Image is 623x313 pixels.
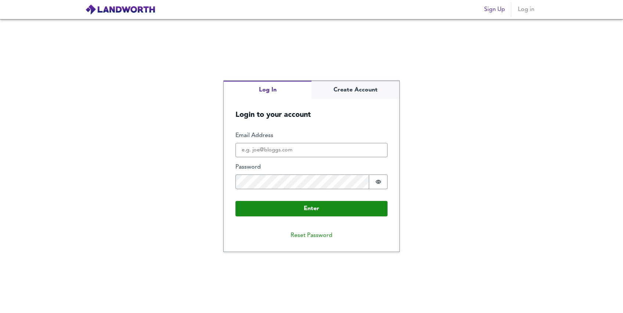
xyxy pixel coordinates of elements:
[235,132,388,140] label: Email Address
[224,81,311,99] button: Log In
[481,2,508,17] button: Sign Up
[235,201,388,216] button: Enter
[484,4,505,15] span: Sign Up
[235,163,388,172] label: Password
[285,228,338,243] button: Reset Password
[235,143,388,158] input: e.g. joe@bloggs.com
[85,4,155,15] img: logo
[311,81,399,99] button: Create Account
[369,175,388,189] button: Show password
[224,99,399,120] h5: Login to your account
[514,2,538,17] button: Log in
[517,4,535,15] span: Log in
